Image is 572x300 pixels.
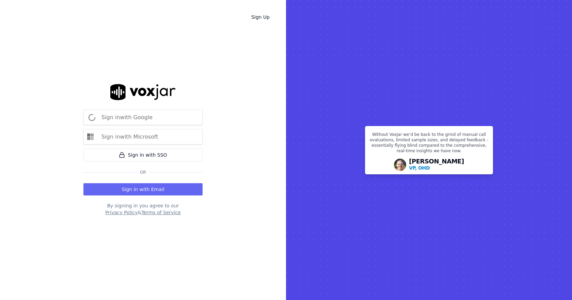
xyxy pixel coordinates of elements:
button: Sign inwith Google [83,110,203,125]
img: microsoft Sign in button [84,130,97,144]
button: Sign in with Email [83,183,203,195]
p: Sign in with Microsoft [101,133,158,141]
a: Sign in with SSO [83,148,203,161]
button: Privacy Policy [105,209,138,216]
p: Sign in with Google [101,113,153,122]
button: Terms of Service [141,209,180,216]
img: logo [110,84,176,100]
span: Or [137,170,149,175]
div: By signing in you agree to our & [83,202,203,216]
button: Sign inwith Microsoft [83,129,203,144]
p: Without Voxjar we’d be back to the grind of manual call evaluations, limited sample sizes, and de... [369,132,489,156]
div: [PERSON_NAME] [409,158,464,171]
img: Avatar [394,159,406,171]
a: Sign Up [246,11,275,23]
p: VP, OHD [409,164,430,171]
